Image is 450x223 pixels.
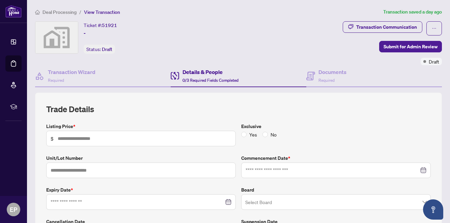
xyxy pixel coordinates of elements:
[46,123,236,130] label: Listing Price
[318,68,346,76] h4: Documents
[46,104,431,115] h2: Trade Details
[84,45,115,54] div: Status:
[46,154,236,162] label: Unit/Lot Number
[423,199,443,220] button: Open asap
[102,22,117,28] span: 51921
[84,21,117,29] div: Ticket #:
[84,9,120,15] span: View Transaction
[43,9,77,15] span: Deal Processing
[51,135,54,142] span: $
[182,78,238,83] span: 0/3 Required Fields Completed
[383,8,442,16] article: Transaction saved a day ago
[343,21,422,33] button: Transaction Communication
[79,8,81,16] li: /
[241,154,431,162] label: Commencement Date
[48,78,64,83] span: Required
[182,68,238,76] h4: Details & People
[48,68,95,76] h4: Transaction Wizard
[241,186,431,194] label: Board
[102,46,112,52] span: Draft
[318,78,335,83] span: Required
[241,123,431,130] label: Exclusive
[268,131,279,138] span: No
[46,186,236,194] label: Expiry Date
[35,10,40,15] span: home
[356,22,417,32] div: Transaction Communication
[10,205,17,214] span: EP
[429,58,439,65] span: Draft
[247,131,260,138] span: Yes
[432,26,437,31] span: ellipsis
[5,5,22,18] img: logo
[84,29,86,37] span: -
[379,41,442,52] button: Submit for Admin Review
[384,41,438,52] span: Submit for Admin Review
[35,22,78,53] img: svg%3e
